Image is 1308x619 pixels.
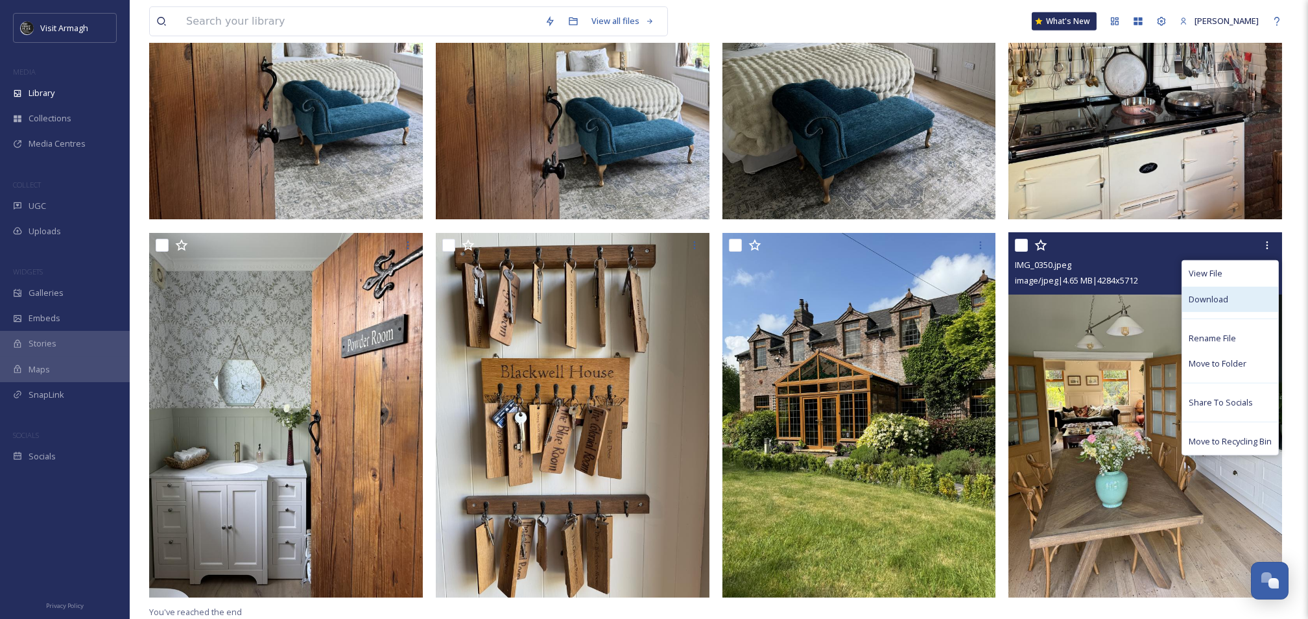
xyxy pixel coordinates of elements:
[29,200,46,212] span: UGC
[13,267,43,276] span: WIDGETS
[722,233,996,598] img: IMG_0335.jpeg
[436,233,709,598] img: IMG_0360.jpeg
[13,67,36,77] span: MEDIA
[1015,274,1138,286] span: image/jpeg | 4.65 MB | 4284 x 5712
[585,8,661,34] a: View all files
[1173,8,1265,34] a: [PERSON_NAME]
[1008,233,1282,598] img: IMG_0350.jpeg
[1189,358,1246,370] span: Move to Folder
[21,21,34,34] img: THE-FIRST-PLACE-VISIT-ARMAGH.COM-BLACK.jpg
[29,287,64,299] span: Galleries
[1189,267,1222,280] span: View File
[29,225,61,237] span: Uploads
[1189,396,1253,409] span: Share To Socials
[46,597,84,613] a: Privacy Policy
[149,606,242,618] span: You've reached the end
[13,180,41,189] span: COLLECT
[29,450,56,463] span: Socials
[1195,15,1259,27] span: [PERSON_NAME]
[1032,12,1097,30] a: What's New
[29,389,64,401] span: SnapLink
[13,430,39,440] span: SOCIALS
[29,312,60,324] span: Embeds
[46,601,84,610] span: Privacy Policy
[1251,562,1289,600] button: Open Chat
[29,138,86,150] span: Media Centres
[29,337,56,350] span: Stories
[1015,259,1071,271] span: IMG_0350.jpeg
[29,87,54,99] span: Library
[149,233,423,598] img: IMG_0363.jpeg
[40,22,88,34] span: Visit Armagh
[1189,435,1272,448] span: Move to Recycling Bin
[29,363,50,376] span: Maps
[1189,293,1228,306] span: Download
[29,112,71,125] span: Collections
[1189,332,1236,345] span: Rename File
[180,7,538,36] input: Search your library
